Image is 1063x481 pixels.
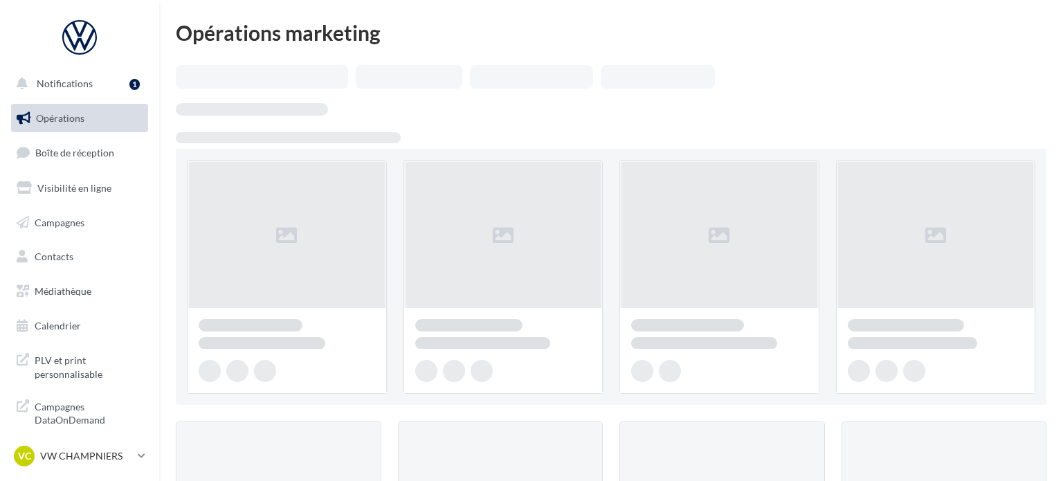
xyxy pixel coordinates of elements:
span: PLV et print personnalisable [35,351,143,381]
span: Contacts [35,251,73,262]
div: 1 [129,79,140,90]
span: Notifications [37,78,93,89]
a: Campagnes DataOnDemand [8,392,151,433]
a: Boîte de réception [8,138,151,167]
p: VW CHAMPNIERS [40,449,132,463]
a: Médiathèque [8,277,151,306]
span: Calendrier [35,320,81,332]
span: VC [18,449,31,463]
button: Notifications 1 [8,69,145,98]
span: Campagnes DataOnDemand [35,397,143,427]
a: VC VW CHAMPNIERS [11,443,148,469]
span: Médiathèque [35,285,91,297]
a: Visibilité en ligne [8,174,151,203]
a: Campagnes [8,208,151,237]
a: PLV et print personnalisable [8,345,151,386]
span: Opérations [36,112,84,124]
span: Boîte de réception [35,147,114,158]
div: Opérations marketing [176,22,1046,43]
a: Contacts [8,242,151,271]
span: Campagnes [35,216,84,228]
span: Visibilité en ligne [37,182,111,194]
a: Opérations [8,104,151,133]
a: Calendrier [8,311,151,341]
